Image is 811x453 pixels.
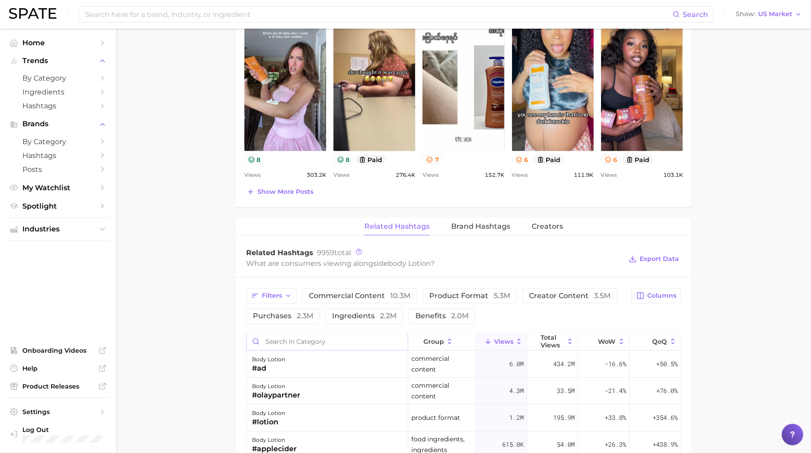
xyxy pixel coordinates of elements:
[408,333,476,351] button: group
[411,380,473,402] span: commercial content
[7,85,109,99] a: Ingredients
[627,253,681,265] button: Export Data
[605,359,626,370] span: -16.6%
[647,292,676,299] span: Columns
[494,338,513,346] span: Views
[7,405,109,419] a: Settings
[7,423,109,446] a: Log out. Currently logged in with e-mail hannah@spate.nyc.
[390,291,410,300] span: 10.3m
[317,248,351,257] span: total
[574,170,594,180] span: 111.9k
[512,170,528,180] span: Views
[557,386,575,397] span: 33.5m
[22,137,94,146] span: by Category
[623,155,653,164] button: paid
[601,170,617,180] span: Views
[734,9,804,20] button: ShowUS Market
[423,338,444,346] span: group
[252,417,285,428] div: #lotion
[22,38,94,47] span: Home
[415,313,469,320] span: benefits
[656,386,678,397] span: +76.0%
[653,440,678,450] span: +438.9%
[22,102,94,110] span: Hashtags
[252,390,300,401] div: #olaypartner
[253,313,313,320] span: purchases
[509,359,524,370] span: 6.0m
[553,413,575,423] span: 195.9m
[22,74,94,82] span: by Category
[333,170,350,180] span: Views
[262,292,282,299] span: Filters
[758,12,792,17] span: US Market
[22,165,94,174] span: Posts
[509,386,524,397] span: 4.3m
[252,363,285,374] div: #ad
[451,312,469,321] span: 2.0m
[630,333,681,351] button: QoQ
[683,10,708,19] span: Search
[22,408,94,416] span: Settings
[494,291,510,300] span: 5.3m
[653,338,667,346] span: QoQ
[246,257,622,269] div: What are consumers viewing alongside ?
[512,155,532,164] button: 6
[84,7,673,22] input: Search here for a brand, industry, or ingredient
[247,405,681,432] button: body lotion#lotionproduct format1.2m195.9m+33.8%+354.6%
[22,184,94,192] span: My Watchlist
[598,338,616,346] span: WoW
[22,346,94,355] span: Onboarding Videos
[309,292,410,299] span: commercial content
[451,222,510,231] span: Brand Hashtags
[7,54,109,68] button: Trends
[485,170,505,180] span: 152.7k
[502,440,524,450] span: 615.0k
[632,288,681,303] button: Columns
[7,117,109,131] button: Brands
[332,313,397,320] span: ingredients
[605,386,626,397] span: -21.4%
[252,408,285,419] div: body lotion
[22,382,94,390] span: Product Releases
[7,222,109,236] button: Industries
[388,259,431,268] span: body lotion
[396,170,415,180] span: 276.4k
[541,334,564,349] span: Total Views
[423,170,439,180] span: Views
[656,359,678,370] span: +50.5%
[601,155,621,164] button: 6
[553,359,575,370] span: 434.2m
[557,440,575,450] span: 54.0m
[663,170,683,180] span: 103.1k
[594,291,610,300] span: 3.5m
[529,292,610,299] span: creator content
[333,155,354,164] button: 8
[22,225,94,233] span: Industries
[7,162,109,176] a: Posts
[7,380,109,393] a: Product Releases
[380,312,397,321] span: 2.2m
[7,149,109,162] a: Hashtags
[532,222,563,231] span: Creators
[640,255,679,263] span: Export Data
[22,202,94,210] span: Spotlight
[578,333,629,351] button: WoW
[7,181,109,195] a: My Watchlist
[7,362,109,375] a: Help
[257,188,313,196] span: Show more posts
[527,333,578,351] button: Total Views
[9,8,56,19] img: SPATE
[476,333,527,351] button: Views
[605,440,626,450] span: +26.3%
[22,120,94,128] span: Brands
[411,413,460,423] span: product format
[247,333,408,350] input: Search in category
[247,378,681,405] button: body lotion#olaypartnercommercial content4.3m33.5m-21.4%+76.0%
[252,355,285,365] div: body lotion
[247,351,681,378] button: body lotion#adcommercial content6.0m434.2m-16.6%+50.5%
[317,248,334,257] span: 9959
[297,312,313,321] span: 2.3m
[22,151,94,160] span: Hashtags
[244,186,316,198] button: Show more posts
[7,135,109,149] a: by Category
